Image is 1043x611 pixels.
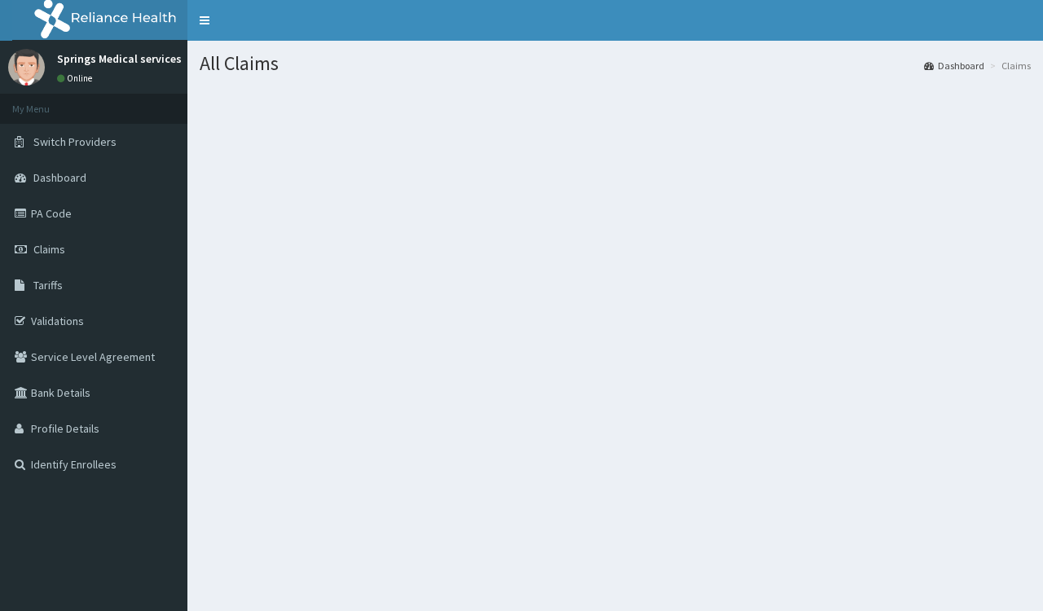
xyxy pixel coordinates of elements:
span: Claims [33,242,65,257]
span: Switch Providers [33,134,117,149]
a: Online [57,73,96,84]
span: Dashboard [33,170,86,185]
p: Springs Medical services [57,53,182,64]
img: User Image [8,49,45,86]
span: Tariffs [33,278,63,292]
a: Dashboard [924,59,984,73]
li: Claims [986,59,1031,73]
h1: All Claims [200,53,1031,74]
